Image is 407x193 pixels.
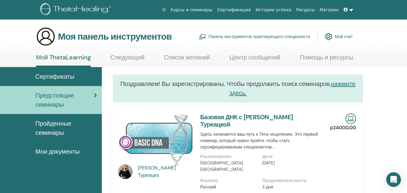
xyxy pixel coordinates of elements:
[300,53,353,61] font: Помощь и ресурсы
[162,7,166,12] font: О
[217,178,219,183] font: :
[231,154,232,159] font: :
[168,4,215,16] a: Курсы и семинары
[272,154,273,159] font: :
[230,54,280,66] a: Центр сообщений
[35,91,74,109] font: Предстоящие семинары
[58,30,172,42] font: Моя панель инструментов
[209,34,310,40] font: Панель инструментов практикующего специалиста
[262,160,275,166] font: [DATE]
[35,148,80,155] font: Мои документы
[325,31,332,42] img: cog.svg
[317,4,341,16] a: Магазин
[230,53,280,61] font: Центр сообщений
[164,54,210,66] a: Список желаний
[199,34,206,39] img: chalkboard-teacher.svg
[200,131,318,150] font: Здесь начинается ваш путь к Тета-исцелению. Это первый семинар, который нужно пройти, чтобы стать...
[199,30,310,43] a: Панель инструментов практикующего специалиста
[217,7,251,12] font: Сертификация
[386,172,401,187] div: Open Intercom Messenger
[160,4,168,16] a: О
[138,172,159,178] font: Туреацка
[40,3,113,17] img: logo.png
[164,53,210,61] font: Список желаний
[325,30,353,43] a: Мой счет
[138,164,194,179] a: [PERSON_NAME] Туреацка
[200,154,231,159] font: Расположение
[170,7,212,12] font: Курсы и семинары
[345,113,356,124] img: Онлайн-семинар в прямом эфире
[138,165,176,171] font: [PERSON_NAME]
[200,160,244,172] font: [GEOGRAPHIC_DATA], [GEOGRAPHIC_DATA]
[118,164,133,179] img: default.jpg
[36,27,55,46] img: generic-user-icon.jpg
[215,4,253,16] a: Сертификация
[118,113,193,166] img: Базовая ДНК
[200,178,218,183] font: Язык(и)
[296,7,315,12] font: Ресурсы
[306,178,307,183] font: :
[294,4,317,16] a: Ресурсы
[35,120,71,137] font: Пройденные семинары
[335,34,353,40] font: Мой счет
[330,124,356,131] font: р24000.00
[262,154,272,159] font: Дата
[35,73,74,80] font: Сертификаты
[200,184,216,190] font: Русский
[262,184,273,190] font: 3 дня
[253,4,294,16] a: Истории успеха
[262,178,306,183] font: Продолжительность
[110,54,145,66] a: Следующий
[320,7,338,12] font: Магазин
[200,113,293,128] a: Базовая ДНК с [PERSON_NAME] Туреацкой
[120,80,331,88] font: Поздравляем! Вы зарегистрированы. Чтобы продолжить поиск семинаров,
[256,7,291,12] font: Истории успеха
[36,53,91,61] font: Мой ThetaLearning
[110,53,145,61] font: Следующий
[36,54,91,67] a: Мой ThetaLearning
[300,54,353,66] a: Помощь и ресурсы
